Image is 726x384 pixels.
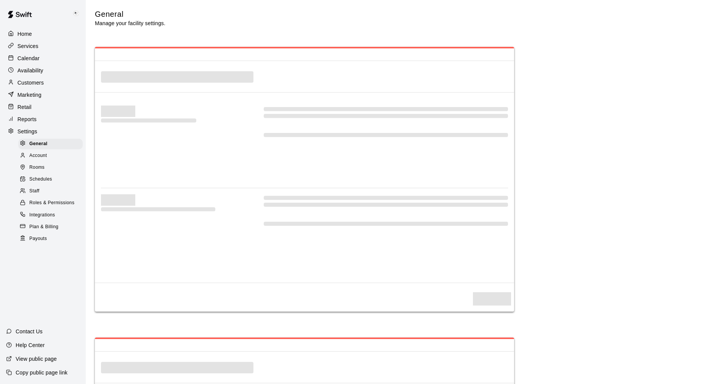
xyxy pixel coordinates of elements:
span: Rooms [29,164,45,171]
p: Marketing [18,91,42,99]
div: Schedules [18,174,83,185]
a: Retail [6,101,80,113]
p: Settings [18,128,37,135]
div: Roles & Permissions [18,198,83,208]
p: View public page [16,355,57,363]
span: General [29,140,48,148]
a: Marketing [6,89,80,101]
div: Plan & Billing [18,222,83,232]
h5: General [95,9,165,19]
div: Keith Brooks [70,6,86,21]
a: Integrations [18,209,86,221]
a: General [18,138,86,150]
div: Integrations [18,210,83,221]
p: Customers [18,79,44,86]
a: Services [6,40,80,52]
div: Staff [18,186,83,197]
span: Staff [29,187,39,195]
div: General [18,139,83,149]
a: Schedules [18,174,86,186]
a: Customers [6,77,80,88]
a: Roles & Permissions [18,197,86,209]
p: Reports [18,115,37,123]
a: Plan & Billing [18,221,86,233]
div: Rooms [18,162,83,173]
a: Settings [6,126,80,137]
p: Availability [18,67,43,74]
a: Reports [6,114,80,125]
span: Schedules [29,176,52,183]
span: Integrations [29,211,55,219]
a: Rooms [18,162,86,174]
p: Manage your facility settings. [95,19,165,27]
p: Contact Us [16,328,43,335]
p: Calendar [18,54,40,62]
a: Availability [6,65,80,76]
a: Staff [18,186,86,197]
p: Help Center [16,341,45,349]
p: Retail [18,103,32,111]
a: Payouts [18,233,86,245]
span: Roles & Permissions [29,199,74,207]
img: Keith Brooks [71,9,80,18]
a: Calendar [6,53,80,64]
p: Services [18,42,38,50]
span: Account [29,152,47,160]
div: Account [18,150,83,161]
span: Payouts [29,235,47,243]
p: Copy public page link [16,369,67,376]
p: Home [18,30,32,38]
a: Home [6,28,80,40]
span: Plan & Billing [29,223,58,231]
a: Account [18,150,86,162]
div: Payouts [18,234,83,244]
